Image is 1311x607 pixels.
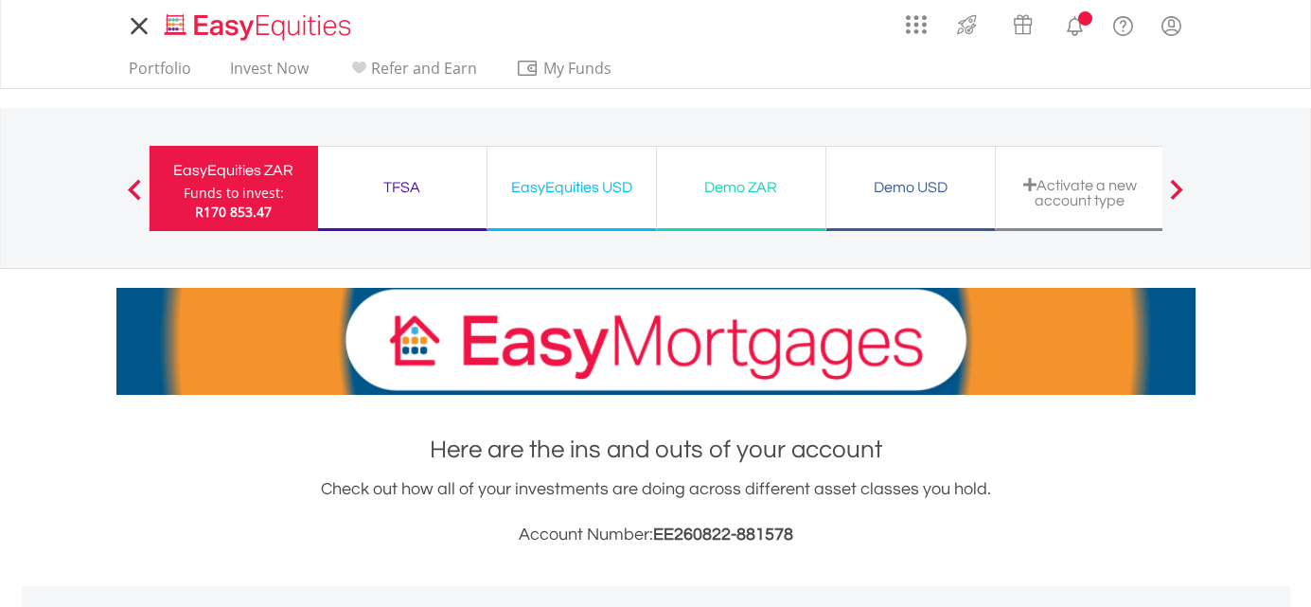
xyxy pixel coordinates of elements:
h1: Here are the ins and outs of your account [116,433,1196,467]
div: EasyEquities USD [499,174,645,201]
a: Refer and Earn [340,59,485,88]
div: Activate a new account type [1007,177,1153,208]
a: FAQ's and Support [1099,5,1147,43]
span: EE260822-881578 [653,526,793,544]
div: Demo USD [838,174,983,201]
div: Demo ZAR [668,174,814,201]
a: Invest Now [222,59,316,88]
div: TFSA [329,174,475,201]
a: AppsGrid [894,5,939,35]
img: EasyEquities_Logo.png [161,11,359,43]
div: EasyEquities ZAR [161,157,307,184]
h3: Account Number: [116,522,1196,548]
img: thrive-v2.svg [951,9,983,40]
span: Refer and Earn [371,58,477,79]
img: grid-menu-icon.svg [906,14,927,35]
img: vouchers-v2.svg [1007,9,1038,40]
div: Funds to invest: [184,184,284,203]
a: Notifications [1051,5,1099,43]
div: Check out how all of your investments are doing across different asset classes you hold. [116,476,1196,548]
span: R170 853.47 [195,203,272,221]
a: Vouchers [995,5,1051,40]
a: Portfolio [121,59,199,88]
a: My Profile [1147,5,1196,46]
a: Home page [157,5,359,43]
span: My Funds [516,56,640,80]
img: EasyMortage Promotion Banner [116,288,1196,395]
